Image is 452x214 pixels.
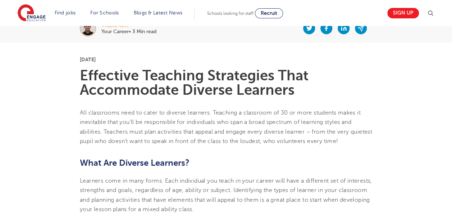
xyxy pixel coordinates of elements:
span: Learners come in many forms. Each individual you teach in your career will have a different set o... [80,178,372,213]
img: Engage Education [18,4,46,22]
h1: Effective Teaching Strategies That Accommodate Diverse Learners [80,68,372,97]
span: Recruit [261,10,277,16]
span: Schools looking for staff [207,11,254,16]
a: Sign up [387,8,419,18]
a: Find jobs [55,10,76,15]
p: Your Career• 3 Min read [101,29,156,34]
span: All classrooms need to cater to diverse learners. Teaching a classroom of 30 or more students mak... [80,110,372,144]
a: For Schools [90,10,119,15]
p: [DATE] [80,57,372,62]
a: Recruit [255,8,283,18]
span: What Are Diverse Learners? [80,158,190,168]
a: Blogs & Latest News [134,10,183,15]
